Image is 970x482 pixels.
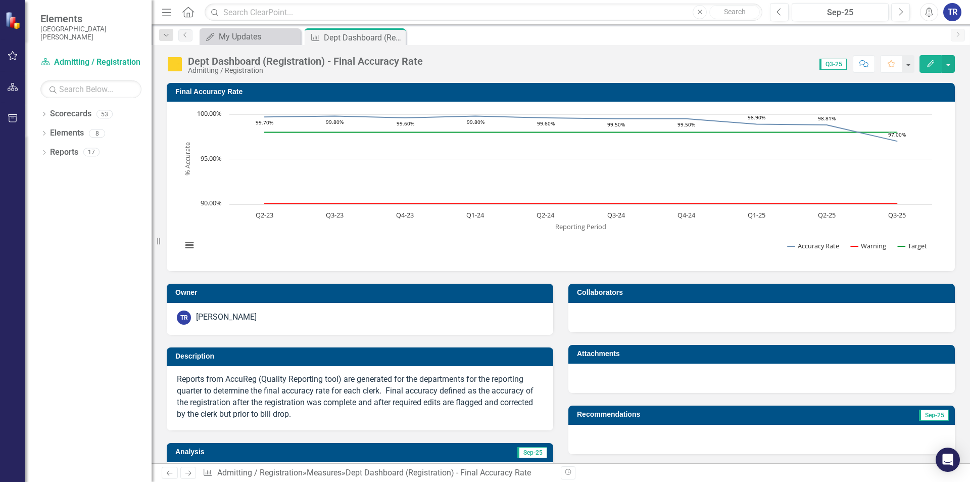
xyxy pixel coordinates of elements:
text: 98.81% [818,115,836,122]
div: [PERSON_NAME] [196,312,257,323]
span: Q3-25 [819,59,847,70]
text: Q3-24 [607,210,625,220]
g: Target, line 3 of 3 with 10 data points. [263,130,899,135]
text: 98.90% [748,114,765,121]
text: Q3-23 [326,210,344,220]
text: Q1-24 [466,210,484,220]
div: 53 [96,110,113,118]
input: Search ClearPoint... [205,4,762,21]
img: ClearPoint Strategy [5,11,23,29]
span: Sep-25 [919,410,949,421]
div: Open Intercom Messenger [936,448,960,472]
text: 99.50% [607,121,625,128]
span: Search [724,8,746,16]
span: Elements [40,13,141,25]
h3: Description [175,353,548,360]
text: Q4-23 [396,210,414,220]
button: TR [943,3,961,21]
text: 97.00% [888,131,906,138]
a: Scorecards [50,108,91,120]
div: Admitting / Registration [188,67,423,74]
a: Admitting / Registration [40,57,141,68]
button: Sep-25 [792,3,889,21]
h3: Final Accuracy Rate [175,88,950,96]
div: Dept Dashboard (Registration) - Final Accuracy Rate [324,31,403,44]
a: My Updates [202,30,298,43]
text: Q3-25 [888,210,906,220]
text: Reporting Period [555,222,606,231]
text: 100.00% [197,109,222,118]
a: Reports [50,147,78,158]
text: % Accurate [183,143,192,176]
text: 99.80% [467,118,484,125]
text: Q2-23 [256,210,273,220]
div: 8 [89,129,105,138]
div: 17 [83,148,100,157]
button: Search [709,5,760,19]
a: Elements [50,127,84,139]
h3: Collaborators [577,289,950,296]
p: Reports from AccuReg (Quality Reporting tool) are generated for the departments for the reporting... [177,374,543,420]
text: 99.60% [537,120,555,127]
h3: Analysis [175,448,356,456]
small: [GEOGRAPHIC_DATA][PERSON_NAME] [40,25,141,41]
text: Q4-24 [677,210,696,220]
text: 99.70% [256,119,273,126]
text: 99.80% [326,118,344,125]
text: 99.50% [677,121,695,128]
input: Search Below... [40,80,141,98]
div: » » [203,467,553,479]
div: Dept Dashboard (Registration) - Final Accuracy Rate [188,56,423,67]
div: Chart. Highcharts interactive chart. [177,109,945,261]
button: Show Warning [851,241,887,250]
div: TR [177,311,191,325]
img: Caution [167,56,183,72]
button: View chart menu, Chart [182,238,197,252]
div: My Updates [219,30,298,43]
div: Dept Dashboard (Registration) - Final Accuracy Rate [346,468,531,477]
text: 90.00% [201,198,222,207]
text: 95.00% [201,154,222,163]
text: Q2-24 [537,210,555,220]
svg: Interactive chart [177,109,937,261]
h3: Owner [175,289,548,296]
g: Warning, line 2 of 3 with 10 data points. [263,202,899,206]
a: Admitting / Registration [217,468,303,477]
h3: Recommendations [577,411,828,418]
h3: Attachments [577,350,950,358]
text: Q1-25 [748,210,765,220]
span: Sep-25 [517,447,547,458]
button: Show Target [898,241,928,250]
div: Sep-25 [795,7,885,19]
button: Show Accuracy Rate [788,241,840,250]
text: 99.60% [397,120,414,127]
text: Q2-25 [818,210,836,220]
a: Measures [307,468,342,477]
